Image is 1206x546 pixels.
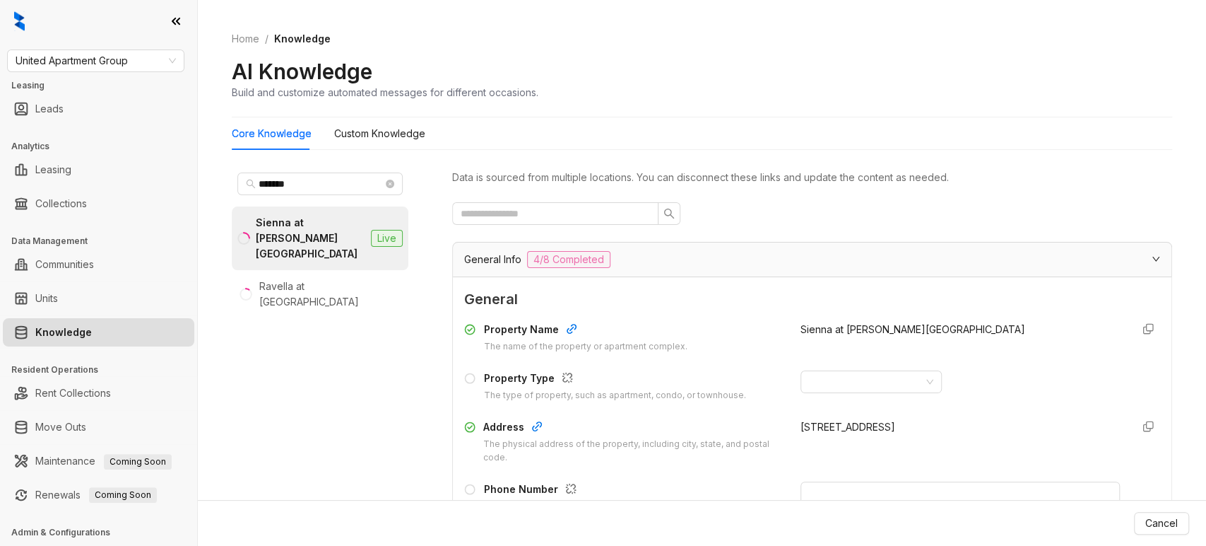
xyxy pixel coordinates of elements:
[104,454,172,470] span: Coming Soon
[35,250,94,279] a: Communities
[3,379,194,407] li: Rent Collections
[3,190,194,218] li: Collections
[35,284,58,313] a: Units
[3,250,194,279] li: Communities
[386,180,394,188] span: close-circle
[483,419,784,438] div: Address
[3,284,194,313] li: Units
[35,95,64,123] a: Leads
[371,230,403,247] span: Live
[484,371,746,389] div: Property Type
[35,413,86,441] a: Move Outs
[800,419,1120,435] div: [STREET_ADDRESS]
[256,215,365,262] div: Sienna at [PERSON_NAME][GEOGRAPHIC_DATA]
[464,252,521,267] span: General Info
[484,322,687,340] div: Property Name
[3,318,194,347] li: Knowledge
[484,482,738,500] div: Phone Number
[14,11,25,31] img: logo
[3,447,194,475] li: Maintenance
[1152,255,1160,263] span: expanded
[11,364,197,376] h3: Resident Operations
[35,190,87,218] a: Collections
[453,243,1171,277] div: General Info4/8 Completed
[35,481,157,509] a: RenewalsComing Soon
[232,85,538,100] div: Build and customize automated messages for different occasions.
[800,323,1025,335] span: Sienna at [PERSON_NAME][GEOGRAPHIC_DATA]
[11,79,197,92] h3: Leasing
[11,235,197,248] h3: Data Management
[232,126,312,141] div: Core Knowledge
[89,487,157,503] span: Coming Soon
[527,251,610,268] span: 4/8 Completed
[35,156,71,184] a: Leasing
[3,95,194,123] li: Leads
[265,31,268,47] li: /
[3,413,194,441] li: Move Outs
[232,58,372,85] h2: AI Knowledge
[35,318,92,347] a: Knowledge
[663,208,675,219] span: search
[274,33,331,45] span: Knowledge
[483,438,784,465] div: The physical address of the property, including city, state, and postal code.
[246,179,256,189] span: search
[35,379,111,407] a: Rent Collections
[484,340,687,354] div: The name of the property or apartment complex.
[452,170,1172,185] div: Data is sourced from multiple locations. You can disconnect these links and update the content as...
[229,31,262,47] a: Home
[334,126,425,141] div: Custom Knowledge
[11,140,197,153] h3: Analytics
[16,50,176,71] span: United Apartment Group
[11,526,197,539] h3: Admin & Configurations
[3,481,194,509] li: Renewals
[259,279,403,310] div: Ravella at [GEOGRAPHIC_DATA]
[464,289,1160,310] span: General
[484,389,746,402] div: The type of property, such as apartment, condo, or townhouse.
[3,156,194,184] li: Leasing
